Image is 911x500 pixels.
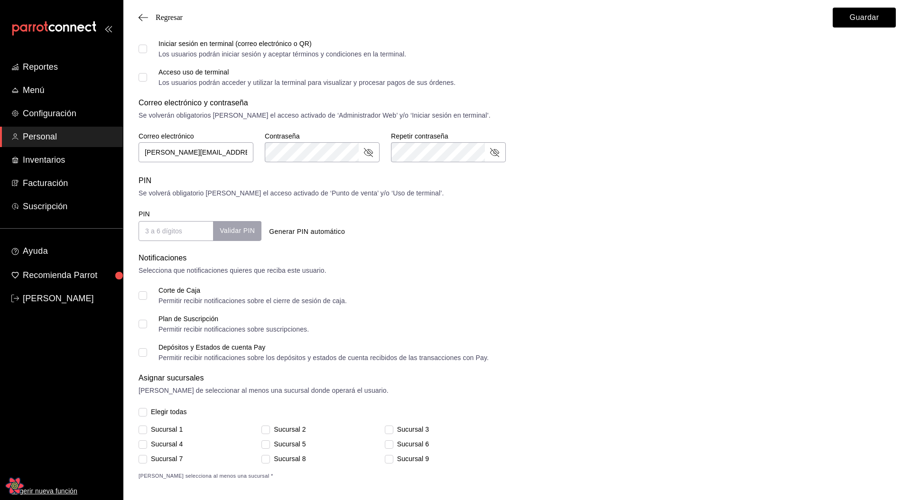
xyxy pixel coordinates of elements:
[158,287,347,294] div: Corte de Caja
[139,221,213,241] input: 3 a 6 dígitos
[139,472,896,480] span: [PERSON_NAME] selecciona al menos una sucursal *
[158,354,489,361] div: Permitir recibir notificaciones sobre los depósitos y estados de cuenta recibidos de las transacc...
[158,79,455,86] div: Los usuarios podrán acceder y utilizar la terminal para visualizar y procesar pagos de sus órdenes.
[104,25,112,32] button: open_drawer_menu
[139,372,896,384] div: Asignar sucursales
[147,439,183,449] span: Sucursal 4
[23,269,115,282] span: Recomienda Parrot
[139,132,253,139] label: Correo electrónico
[393,439,429,449] span: Sucursal 6
[23,200,115,213] span: Suscripción
[139,175,896,186] div: PIN
[393,425,429,435] span: Sucursal 3
[270,439,306,449] span: Sucursal 5
[23,244,115,259] span: Ayuda
[23,292,115,305] span: [PERSON_NAME]
[23,154,115,167] span: Inventarios
[23,61,115,74] span: Reportes
[158,344,489,351] div: Depósitos y Estados de cuenta Pay
[489,147,500,158] button: passwordField
[393,454,429,464] span: Sucursal 9
[139,188,896,198] div: Se volverá obligatorio [PERSON_NAME] el acceso activado de ‘Punto de venta’ y/o ‘Uso de terminal’.
[147,454,183,464] span: Sucursal 7
[363,147,374,158] button: passwordField
[23,130,115,143] span: Personal
[147,425,183,435] span: Sucursal 1
[158,51,406,57] div: Los usuarios podrán iniciar sesión y aceptar términos y condiciones en la terminal.
[833,8,896,28] button: Guardar
[265,223,349,241] button: Generar PIN automático
[139,13,183,22] button: Regresar
[11,486,115,496] span: Sugerir nueva función
[139,142,253,162] input: ejemplo@gmail.com
[147,407,187,417] span: Elegir todas
[158,297,347,304] div: Permitir recibir notificaciones sobre el cierre de sesión de caja.
[139,386,896,396] div: [PERSON_NAME] de seleccionar al menos una sucursal donde operará el usuario.
[5,476,24,495] button: Open React Query Devtools
[158,315,309,322] div: Plan de Suscripción
[158,326,309,333] div: Permitir recibir notificaciones sobre suscripciones.
[265,132,380,139] label: Contraseña
[139,266,896,276] div: Selecciona que notificaciones quieres que reciba este usuario.
[139,210,150,217] label: PIN
[23,107,115,120] span: Configuración
[23,84,115,97] span: Menú
[139,97,896,109] div: Correo electrónico y contraseña
[156,13,183,22] span: Regresar
[158,40,406,47] div: Iniciar sesión en terminal (correo electrónico o QR)
[270,454,306,464] span: Sucursal 8
[139,252,896,264] div: Notificaciones
[391,132,506,139] label: Repetir contraseña
[158,69,455,75] div: Acceso uso de terminal
[23,177,115,190] span: Facturación
[270,425,306,435] span: Sucursal 2
[139,111,896,120] div: Se volverán obligatorios [PERSON_NAME] el acceso activado de ‘Administrador Web’ y/o ‘Iniciar ses...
